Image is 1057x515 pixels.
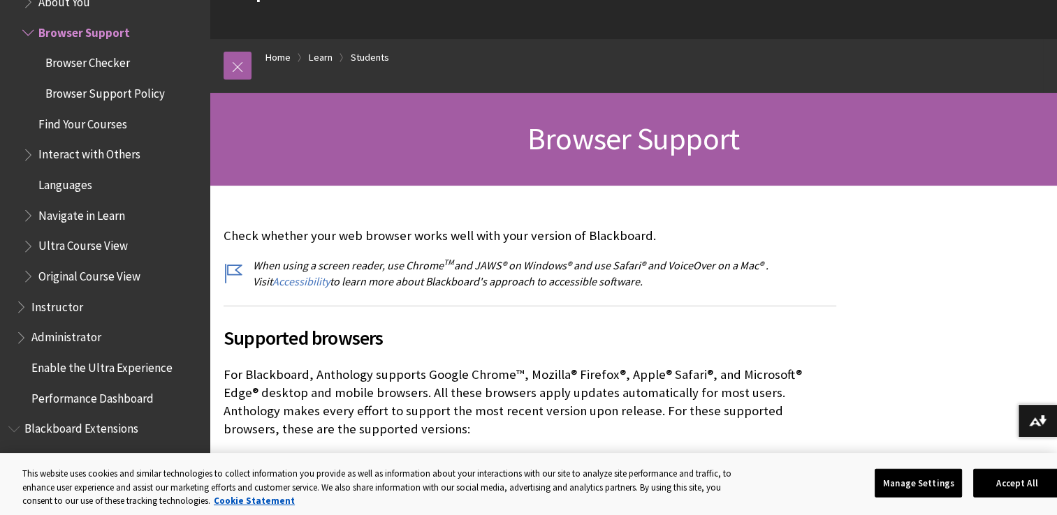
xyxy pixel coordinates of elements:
[38,112,127,131] span: Find Your Courses
[38,173,92,192] span: Languages
[268,451,836,471] li: Google Chrome™, most recent stable version and one preceding version.
[31,356,173,375] span: Enable the Ultra Experience
[38,264,140,283] span: Original Course View
[24,417,138,436] span: Blackboard Extensions
[351,49,389,66] a: Students
[444,257,454,267] sup: TM
[22,467,740,508] div: This website uses cookies and similar technologies to collect information you provide as well as ...
[31,447,104,466] span: Release Notes
[31,326,101,345] span: Administrator
[38,21,130,40] span: Browser Support
[31,295,83,314] span: Instructor
[45,52,130,70] span: Browser Checker
[527,119,739,158] span: Browser Support
[214,495,295,507] a: More information about your privacy, opens in a new tab
[224,323,836,352] span: Supported browsers
[38,143,140,162] span: Interact with Others
[309,49,333,66] a: Learn
[224,227,836,245] p: Check whether your web browser works well with your version of Blackboard.
[38,234,128,253] span: Ultra Course View
[38,204,125,223] span: Navigate in Learn
[875,468,962,498] button: Manage Settings
[265,49,291,66] a: Home
[224,366,836,439] p: For Blackboard, Anthology supports Google Chrome™, Mozilla® Firefox®, Apple® Safari®, and Microso...
[31,387,154,405] span: Performance Dashboard
[272,274,330,289] a: Accessibility
[224,257,836,289] p: When using a screen reader, use Chrome and JAWS® on Windows® and use Safari® and VoiceOver on a M...
[45,82,165,100] span: Browser Support Policy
